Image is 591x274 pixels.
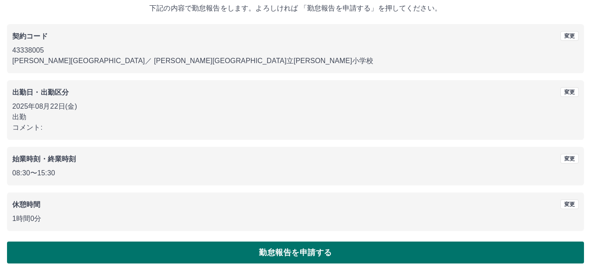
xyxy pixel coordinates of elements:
[12,155,76,163] b: 始業時刻・終業時刻
[12,101,579,112] p: 2025年08月22日(金)
[560,154,579,164] button: 変更
[12,112,579,122] p: 出勤
[12,122,579,133] p: コメント:
[12,32,48,40] b: 契約コード
[7,3,584,14] p: 下記の内容で勤怠報告をします。よろしければ 「勤怠報告を申請する」を押してください。
[560,199,579,209] button: 変更
[12,168,579,178] p: 08:30 〜 15:30
[12,56,579,66] p: [PERSON_NAME][GEOGRAPHIC_DATA] ／ [PERSON_NAME][GEOGRAPHIC_DATA]立[PERSON_NAME]小学校
[560,87,579,97] button: 変更
[12,214,579,224] p: 1時間0分
[7,242,584,263] button: 勤怠報告を申請する
[12,89,69,96] b: 出勤日・出勤区分
[12,201,41,208] b: 休憩時間
[12,45,579,56] p: 43338005
[560,31,579,41] button: 変更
